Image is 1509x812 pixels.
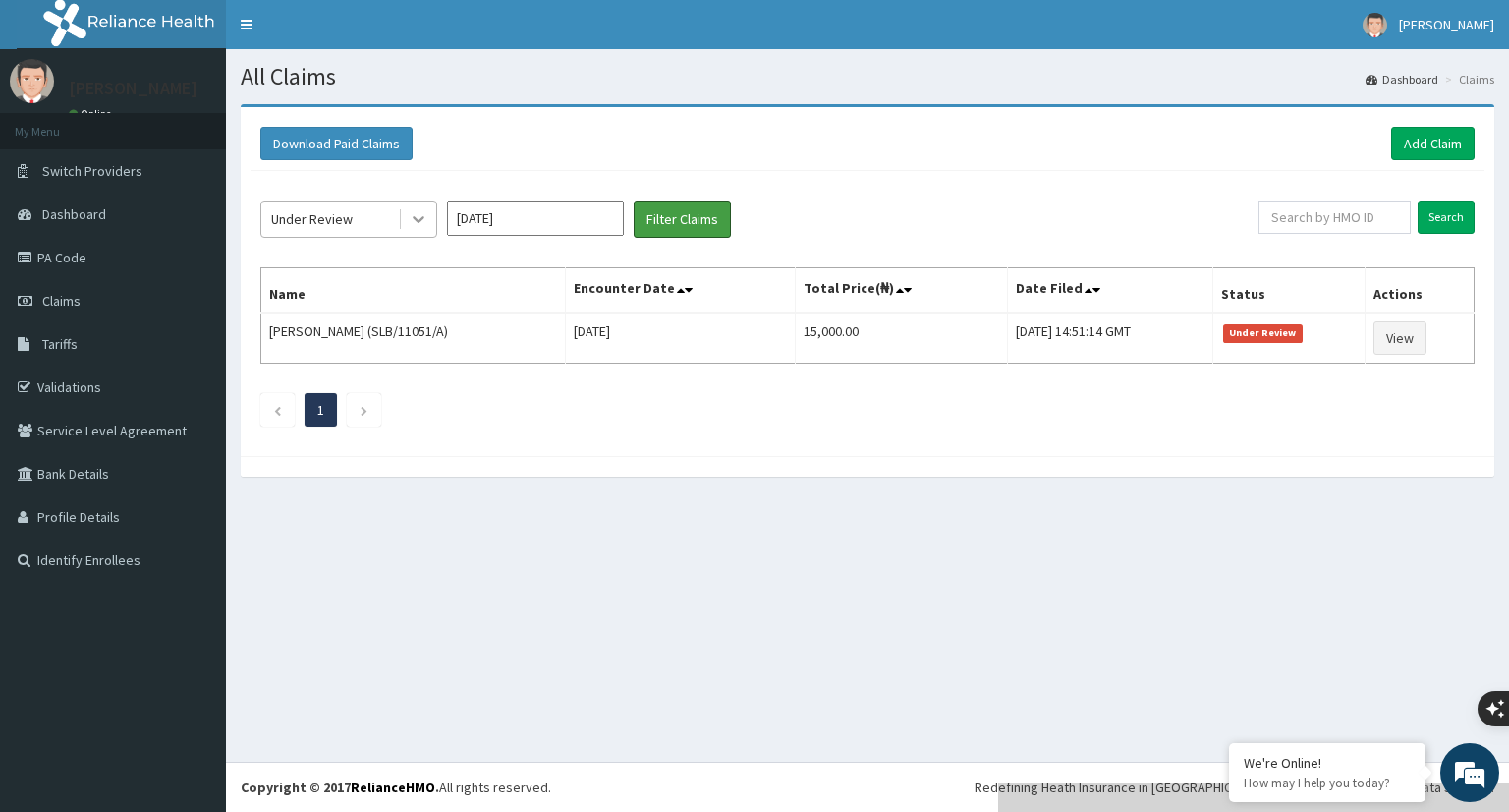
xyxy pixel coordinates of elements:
[1258,201,1411,234] input: Search by HMO ID
[1418,201,1475,234] input: Search
[447,201,624,236] input: Select Month and Year
[69,80,197,97] p: [PERSON_NAME]
[10,59,54,103] img: User Image
[634,201,731,238] button: Filter Claims
[1213,268,1366,314] th: Status
[566,313,796,364] td: [DATE]
[36,98,80,147] img: d_794563401_company_1708531726252_794563401
[42,162,142,180] span: Switch Providers
[273,401,282,419] a: Previous page
[271,209,353,229] div: Under Review
[1399,16,1494,33] span: [PERSON_NAME]
[795,268,1008,314] th: Total Price(₦)
[241,779,439,796] strong: Copyright © 2017 .
[10,537,374,606] textarea: Type your message and hit 'Enter'
[260,127,413,160] button: Download Paid Claims
[317,401,324,419] a: Page 1 is your current page
[241,64,1494,89] h1: All Claims
[226,762,1509,812] footer: All rights reserved.
[1391,127,1475,160] a: Add Claim
[566,268,796,314] th: Encounter Date
[42,292,81,310] span: Claims
[114,248,271,446] span: We're online!
[1008,313,1213,364] td: [DATE] 14:51:14 GMT
[1440,71,1494,87] li: Claims
[351,779,435,796] a: RelianceHMO
[360,401,368,419] a: Next page
[261,313,566,364] td: [PERSON_NAME] (SLB/11051/A)
[1223,324,1303,342] span: Under Review
[795,313,1008,364] td: 15,000.00
[1008,268,1213,314] th: Date Filed
[42,205,106,223] span: Dashboard
[261,268,566,314] th: Name
[1373,321,1426,355] a: View
[1244,754,1411,772] div: We're Online!
[1244,775,1411,791] p: How may I help you today?
[975,778,1494,797] div: Redefining Heath Insurance in [GEOGRAPHIC_DATA] using Telemedicine and Data Science!
[102,110,330,136] div: Chat with us now
[42,335,78,353] span: Tariffs
[69,107,116,121] a: Online
[1366,71,1438,87] a: Dashboard
[1363,13,1387,37] img: User Image
[1366,268,1475,314] th: Actions
[322,10,369,57] div: Minimize live chat window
